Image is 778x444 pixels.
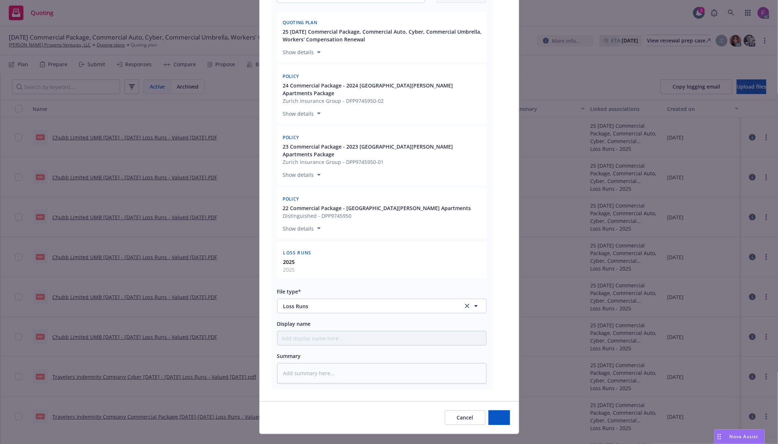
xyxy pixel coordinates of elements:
[715,430,724,444] div: Drag to move
[283,204,471,212] button: 22 Commercial Package - [GEOGRAPHIC_DATA][PERSON_NAME] Apartments
[463,302,472,310] a: clear selection
[283,266,295,273] span: 2025
[283,73,299,79] span: Policy
[283,19,317,26] span: Quoting plan
[283,28,482,43] button: 25 [DATE] Commercial Package, Commercial Auto, Cyber, Commercial Umbrella, Workers' Compensation ...
[283,158,482,166] span: Zurich Insurance Group - DPP9745950-01
[277,288,301,295] span: File type*
[283,258,295,265] strong: 2025
[488,414,510,421] span: Add files
[283,97,482,105] span: Zurich Insurance Group - DPP9745950-02
[457,414,473,421] span: Cancel
[280,109,324,118] button: Show details
[283,143,482,158] button: 23 Commercial Package - 2023 [GEOGRAPHIC_DATA][PERSON_NAME] Apartments Package
[488,410,510,425] button: Add files
[283,250,312,256] span: Loss Runs
[277,320,311,327] span: Display name
[277,299,487,313] button: Loss Runsclear selection
[277,352,301,359] span: Summary
[283,196,299,202] span: Policy
[283,302,453,310] span: Loss Runs
[283,134,299,141] span: Policy
[283,212,471,220] span: Distinguished - DPP9745950
[278,331,486,345] input: Add display name here...
[280,48,324,57] button: Show details
[280,224,324,233] button: Show details
[445,410,485,425] button: Cancel
[730,433,759,440] span: Nova Assist
[283,82,482,97] button: 24 Commercial Package - 2024 [GEOGRAPHIC_DATA][PERSON_NAME] Apartments Package
[280,171,324,179] button: Show details
[714,429,765,444] button: Nova Assist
